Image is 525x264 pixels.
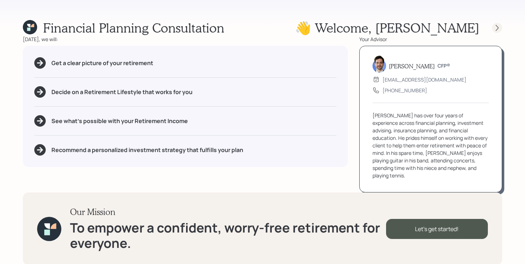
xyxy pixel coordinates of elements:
[359,35,502,43] div: Your Advisor
[295,20,479,35] h1: 👋 Welcome , [PERSON_NAME]
[437,63,450,69] h6: CFP®
[382,87,427,94] div: [PHONE_NUMBER]
[51,147,243,153] h5: Recommend a personalized investment strategy that fulfills your plan
[382,76,466,83] div: [EMAIL_ADDRESS][DOMAIN_NAME]
[372,112,489,179] div: [PERSON_NAME] has over four years of experience across financial planning, investment advising, i...
[386,219,488,239] div: Let's get started!
[51,118,188,124] h5: See what's possible with your Retirement Income
[51,89,192,96] h5: Decide on a Retirement Lifestyle that works for you
[70,220,386,251] h1: To empower a confident, worry-free retirement for everyone.
[70,207,386,217] h3: Our Mission
[389,63,435,69] h5: [PERSON_NAME]
[51,60,153,67] h5: Get a clear picture of your retirement
[372,55,386,73] img: jonah-coleman-headshot.png
[43,20,224,35] h1: Financial Planning Consultation
[23,35,348,43] div: [DATE], we will:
